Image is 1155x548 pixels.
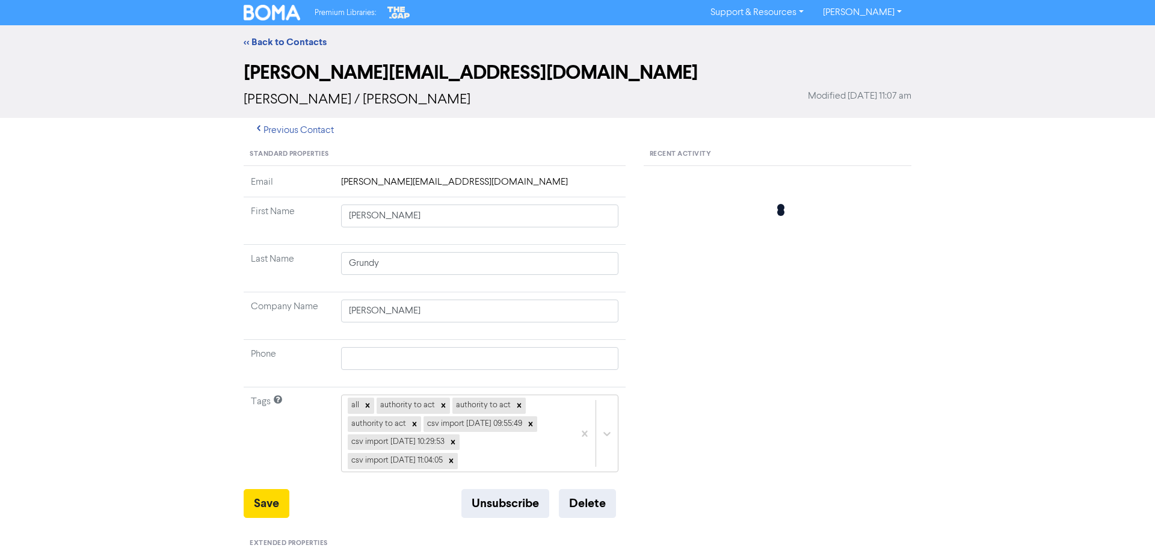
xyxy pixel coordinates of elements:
td: First Name [244,197,334,245]
div: authority to act [377,398,437,413]
h2: [PERSON_NAME][EMAIL_ADDRESS][DOMAIN_NAME] [244,61,911,84]
div: csv import [DATE] 11:04:05 [348,453,445,469]
button: Unsubscribe [461,489,549,518]
span: Modified [DATE] 11:07 am [808,89,911,103]
div: all [348,398,361,413]
button: Save [244,489,289,518]
div: Standard Properties [244,143,626,166]
div: authority to act [348,416,408,432]
a: [PERSON_NAME] [813,3,911,22]
td: Last Name [244,245,334,292]
button: Previous Contact [244,118,344,143]
img: The Gap [386,5,412,20]
div: csv import [DATE] 09:55:49 [423,416,524,432]
td: Phone [244,340,334,387]
td: Email [244,175,334,197]
img: BOMA Logo [244,5,300,20]
a: << Back to Contacts [244,36,327,48]
span: Premium Libraries: [315,9,376,17]
div: authority to act [452,398,513,413]
button: Delete [559,489,616,518]
td: Tags [244,387,334,490]
iframe: Chat Widget [1095,490,1155,548]
div: Recent Activity [644,143,911,166]
span: [PERSON_NAME] / [PERSON_NAME] [244,93,470,107]
div: csv import [DATE] 10:29:53 [348,434,446,450]
td: [PERSON_NAME][EMAIL_ADDRESS][DOMAIN_NAME] [334,175,626,197]
a: Support & Resources [701,3,813,22]
td: Company Name [244,292,334,340]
